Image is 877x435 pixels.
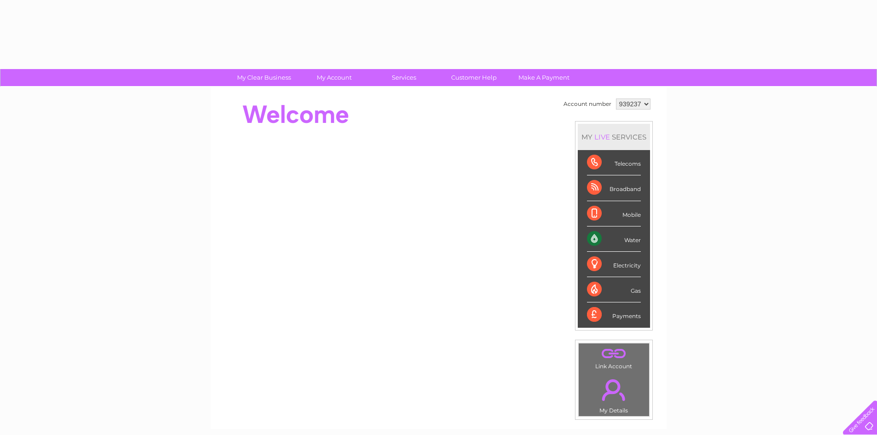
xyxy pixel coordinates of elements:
[581,374,647,406] a: .
[226,69,302,86] a: My Clear Business
[587,201,641,226] div: Mobile
[587,175,641,201] div: Broadband
[587,277,641,302] div: Gas
[578,371,650,417] td: My Details
[592,133,612,141] div: LIVE
[561,96,614,112] td: Account number
[506,69,582,86] a: Make A Payment
[578,343,650,372] td: Link Account
[581,346,647,362] a: .
[436,69,512,86] a: Customer Help
[296,69,372,86] a: My Account
[587,226,641,252] div: Water
[578,124,650,150] div: MY SERVICES
[587,252,641,277] div: Electricity
[587,150,641,175] div: Telecoms
[366,69,442,86] a: Services
[587,302,641,327] div: Payments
